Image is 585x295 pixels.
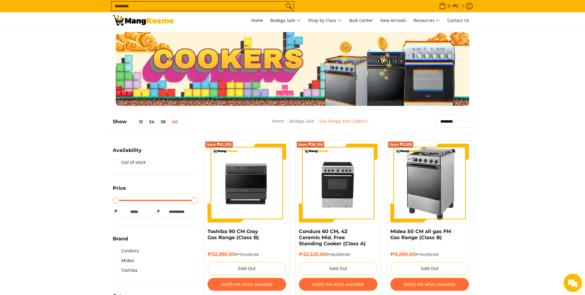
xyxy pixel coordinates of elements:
span: Save ₱41,105 [207,143,232,146]
span: 0 [447,4,451,8]
h5: Show [113,119,181,125]
span: Bulk Center [349,17,373,23]
span: Save ₱5,005 [389,143,412,146]
span: Save ₱39,764 [298,143,323,146]
span: Availability [113,148,142,153]
a: New Arrivals [377,12,409,29]
del: ₱14,295.00 [416,252,438,257]
button: 48 [169,119,181,124]
del: ₱73,495.00 [236,252,259,257]
img: toshiba-90-cm-5-burner-gas-range-gray-full-view-mang-kosme [207,144,286,222]
img: Gas Cookers &amp; Rangehood l Mang Kosme: Home Appliances Warehouse Sale [113,15,174,26]
span: Shop by Class [308,17,342,24]
span: Contact Us [447,17,469,23]
a: Contact Us [444,12,472,29]
nav: Breadcrumbs [228,117,411,131]
a: Toshiba [113,265,137,275]
a: Toshiba 90 CM Gray Gas Range (Class B) [207,228,259,240]
a: Bulk Center [346,12,376,29]
img: Condura 60 CM, 4Z Ceramic Mid. Free Standing Cooker (Class A) [299,144,378,222]
span: ₱ [155,208,161,214]
a: Midea [113,256,134,265]
button: Sold Out [299,262,378,275]
del: ₱62,289.00 [327,252,350,257]
span: ₱ [113,208,119,214]
span: • [437,3,460,9]
span: New Arrivals [380,17,406,23]
a: Shop by Class [305,12,345,29]
summary: Open [113,148,142,157]
a: Gas Range and Cookers [319,118,367,124]
a: Bodega Sale [267,12,304,29]
button: 24 [146,119,158,124]
summary: Open [113,236,128,246]
button: Notify me when available [207,278,286,291]
a: Midea 50 CM all gas FM Gas Range (Class B) [390,228,451,240]
h6: ₱32,390.00 [207,251,286,257]
summary: Open [113,186,126,195]
span: ₱0 [452,4,459,8]
span: Home [251,17,263,23]
h6: ₱9,290.00 [390,251,469,257]
a: Resources [410,12,443,29]
span: Bodega Sale [270,17,301,24]
button: Sold Out [207,262,286,275]
nav: Main Menu [180,12,472,29]
a: Home [272,118,284,124]
span: Resources [413,17,440,24]
button: 12 [127,119,146,124]
a: Bodega Sale [289,118,314,124]
button: Search [284,2,294,11]
button: 36 [158,119,169,124]
a: Condura 60 CM, 4Z Ceramic Mid. Free Standing Cooker (Class A) [299,228,366,246]
a: Home [248,12,266,29]
button: Notify me when available [299,278,378,291]
img: midea-50cm-4-burner-gas-range-silver-left-side-view-mang-kosme [399,144,460,222]
button: Notify me when available [390,278,469,291]
a: Out of stock [113,157,146,167]
span: Price [113,186,126,191]
h6: ₱22,525.00 [299,251,378,257]
span: Brand [113,236,128,241]
button: Sold Out [390,262,469,275]
a: Condura [113,246,139,256]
